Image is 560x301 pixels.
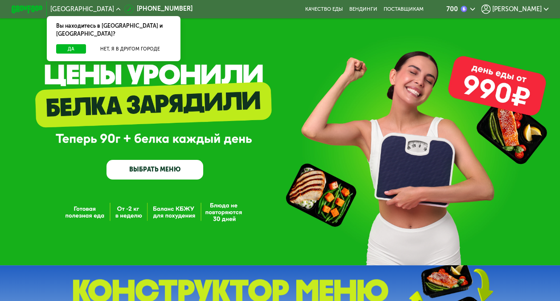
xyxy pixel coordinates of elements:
[89,44,171,54] button: Нет, я в другом городе
[106,160,203,180] a: ВЫБРАТЬ МЕНЮ
[124,4,192,14] a: [PHONE_NUMBER]
[50,6,114,13] span: [GEOGRAPHIC_DATA]
[492,6,542,13] span: [PERSON_NAME]
[349,6,377,13] a: Вендинги
[305,6,343,13] a: Качество еды
[446,6,458,13] div: 700
[56,44,86,54] button: Да
[47,16,180,44] div: Вы находитесь в [GEOGRAPHIC_DATA] и [GEOGRAPHIC_DATA]?
[384,6,424,13] div: поставщикам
